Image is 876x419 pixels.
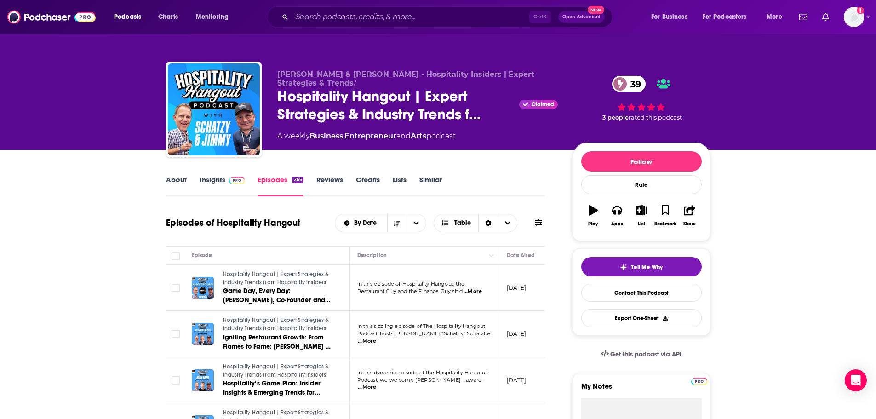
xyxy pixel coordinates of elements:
span: Restaurant Guy and the Finance Guy sit d [357,288,463,294]
div: Play [588,221,598,227]
a: Episodes266 [258,175,303,196]
span: Logged in as HavasFormulab2b [844,7,864,27]
a: Pro website [691,376,707,385]
div: Share [683,221,696,227]
span: 3 people [602,114,629,121]
span: ...More [358,384,376,391]
a: Show notifications dropdown [819,9,833,25]
span: Table [454,220,471,226]
span: Hospitality’s Game Plan: Insider Insights & Emerging Trends for Restaurant Success [223,379,321,406]
div: Open Intercom Messenger [845,369,867,391]
a: Business [309,132,343,140]
a: Podchaser - Follow, Share and Rate Podcasts [7,8,96,26]
a: Charts [152,10,183,24]
div: A weekly podcast [277,131,456,142]
button: Play [581,199,605,232]
button: open menu [407,214,426,232]
span: ...More [358,338,376,345]
h2: Choose List sort [335,214,426,232]
span: Game Day, Every Day: [PERSON_NAME], Co-Founder and CEO of [PERSON_NAME]’s Watch Bar, on Reinventi... [223,287,331,332]
span: Get this podcast via API [610,350,681,358]
p: [DATE] [507,284,527,292]
p: [DATE] [507,330,527,338]
img: Hospitality Hangout | Expert Strategies & Industry Trends from Hospitality Insiders [168,63,260,155]
span: Hospitality Hangout | Expert Strategies & Industry Trends from Hospitality Insiders [223,363,329,378]
label: My Notes [581,382,702,398]
button: Export One-Sheet [581,309,702,327]
a: Entrepreneur [344,132,396,140]
a: Hospitality Hangout | Expert Strategies & Industry Trends from Hospitality Insiders [223,270,333,287]
span: Tell Me Why [631,264,663,271]
p: [DATE] [507,376,527,384]
span: ...More [464,288,482,295]
span: Podcast, we welcome [PERSON_NAME]—award- [357,377,484,383]
span: Igniting Restaurant Growth: From Flames to Fame: [PERSON_NAME] on Igniting Restaurant Growth at F... [223,333,333,369]
a: Hospitality’s Game Plan: Insider Insights & Emerging Trends for Restaurant Success [223,379,333,397]
a: Reviews [316,175,343,196]
div: Sort Direction [478,214,498,232]
img: Podchaser Pro [691,378,707,385]
span: and [396,132,411,140]
button: Column Actions [486,250,497,261]
span: Podcast, hosts [PERSON_NAME] “Schatzy” Schatzbe [357,330,491,337]
button: Show profile menu [844,7,864,27]
span: rated this podcast [629,114,682,121]
div: Date Aired [507,250,535,261]
button: open menu [335,220,387,226]
span: For Podcasters [703,11,747,23]
a: Credits [356,175,380,196]
img: User Profile [844,7,864,27]
div: Search podcasts, credits, & more... [275,6,621,28]
a: Get this podcast via API [594,343,689,366]
button: open menu [108,10,153,24]
button: List [629,199,653,232]
div: Bookmark [654,221,676,227]
button: Apps [605,199,629,232]
span: By Date [354,220,380,226]
a: Show notifications dropdown [796,9,811,25]
span: Open Advanced [562,15,601,19]
span: Hospitality Hangout | Expert Strategies & Industry Trends from Hospitality Insiders [223,317,329,332]
span: [PERSON_NAME] & [PERSON_NAME] - Hospitality Insiders | Expert Strategies & Trends.' [277,70,534,87]
img: tell me why sparkle [620,264,627,271]
a: InsightsPodchaser Pro [200,175,245,196]
button: open menu [645,10,699,24]
a: Hospitality Hangout | Expert Strategies & Industry Trends from Hospitality Insiders [223,363,333,379]
span: Podcasts [114,11,141,23]
div: Episode [192,250,212,261]
span: In this episode of Hospitality Hangout, the [357,281,464,287]
a: 39 [612,76,646,92]
span: In this dynamic episode of the Hospitality Hangout [357,369,487,376]
button: Choose View [434,214,518,232]
span: Claimed [532,102,554,107]
div: List [638,221,645,227]
a: Hospitality Hangout | Expert Strategies & Industry Trends from Hospitality Insiders [223,316,333,333]
img: Podchaser Pro [229,177,245,184]
svg: Add a profile image [857,7,864,14]
button: Bookmark [653,199,677,232]
button: open menu [760,10,794,24]
button: open menu [189,10,240,24]
a: Lists [393,175,407,196]
span: New [588,6,604,14]
button: Follow [581,151,702,172]
a: Game Day, Every Day: [PERSON_NAME], Co-Founder and CEO of [PERSON_NAME]’s Watch Bar, on Reinventi... [223,287,333,305]
button: tell me why sparkleTell Me Why [581,257,702,276]
button: Share [677,199,701,232]
span: Hospitality Hangout | Expert Strategies & Industry Trends from Hospitality Insiders [223,271,329,286]
span: Toggle select row [172,330,180,338]
span: Toggle select row [172,376,180,385]
div: Apps [611,221,623,227]
span: , [343,132,344,140]
span: Monitoring [196,11,229,23]
span: Ctrl K [529,11,551,23]
h1: Episodes of Hospitality Hangout [166,217,300,229]
a: Arts [411,132,426,140]
a: Igniting Restaurant Growth: From Flames to Fame: [PERSON_NAME] on Igniting Restaurant Growth at F... [223,333,333,351]
input: Search podcasts, credits, & more... [292,10,529,24]
div: 39 3 peoplerated this podcast [573,70,710,127]
button: open menu [697,10,760,24]
span: Toggle select row [172,284,180,292]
